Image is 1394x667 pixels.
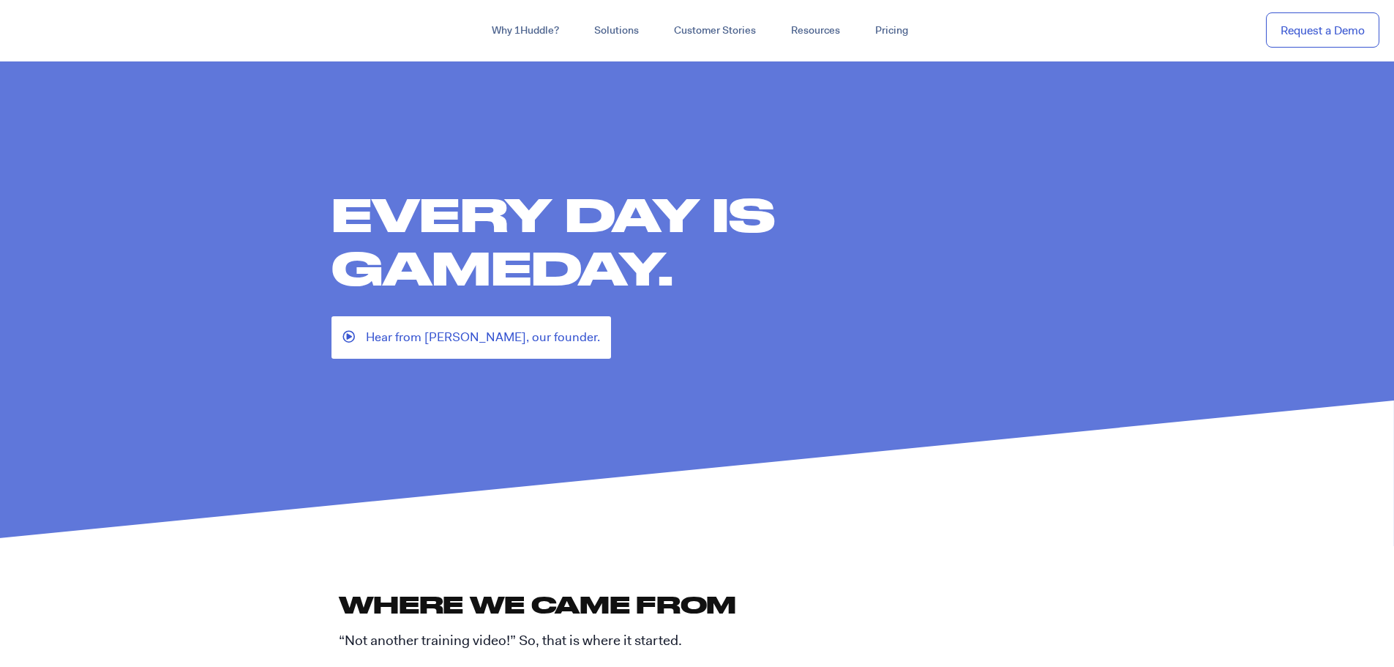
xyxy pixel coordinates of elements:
[474,18,577,44] a: Why 1Huddle?
[858,18,926,44] a: Pricing
[15,16,119,44] img: ...
[366,327,600,347] span: Hear from [PERSON_NAME], our founder.
[331,187,1078,294] h1: Every day is gameday.
[577,18,656,44] a: Solutions
[339,589,1056,620] h2: Where we came from
[1266,12,1379,48] a: Request a Demo
[331,316,611,358] a: Hear from [PERSON_NAME], our founder.
[656,18,773,44] a: Customer Stories
[773,18,858,44] a: Resources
